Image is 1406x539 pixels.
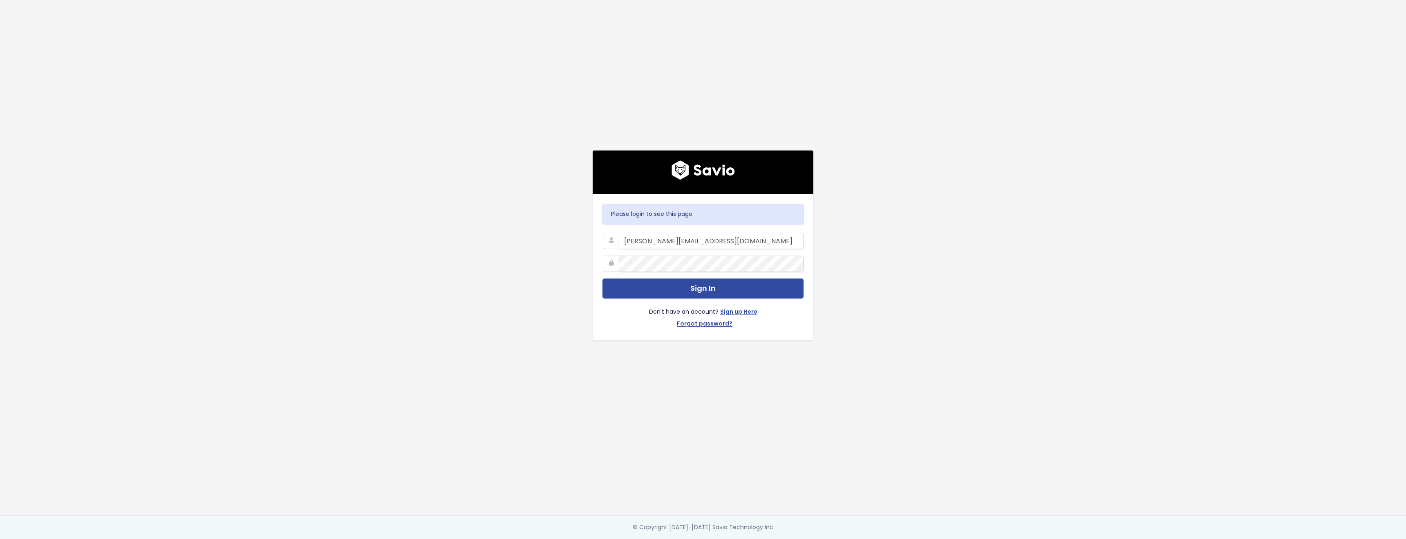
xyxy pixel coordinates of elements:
[611,209,795,219] p: Please login to see this page.
[602,278,804,299] button: Sign In
[602,299,804,330] div: Don't have an account?
[633,522,773,532] div: © Copyright [DATE]-[DATE] Savio Technology Inc
[619,233,804,249] input: Your Work Email Address
[672,160,735,180] img: logo600x187.a314fd40982d.png
[720,307,757,319] a: Sign up Here
[677,319,732,330] a: Forgot password?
